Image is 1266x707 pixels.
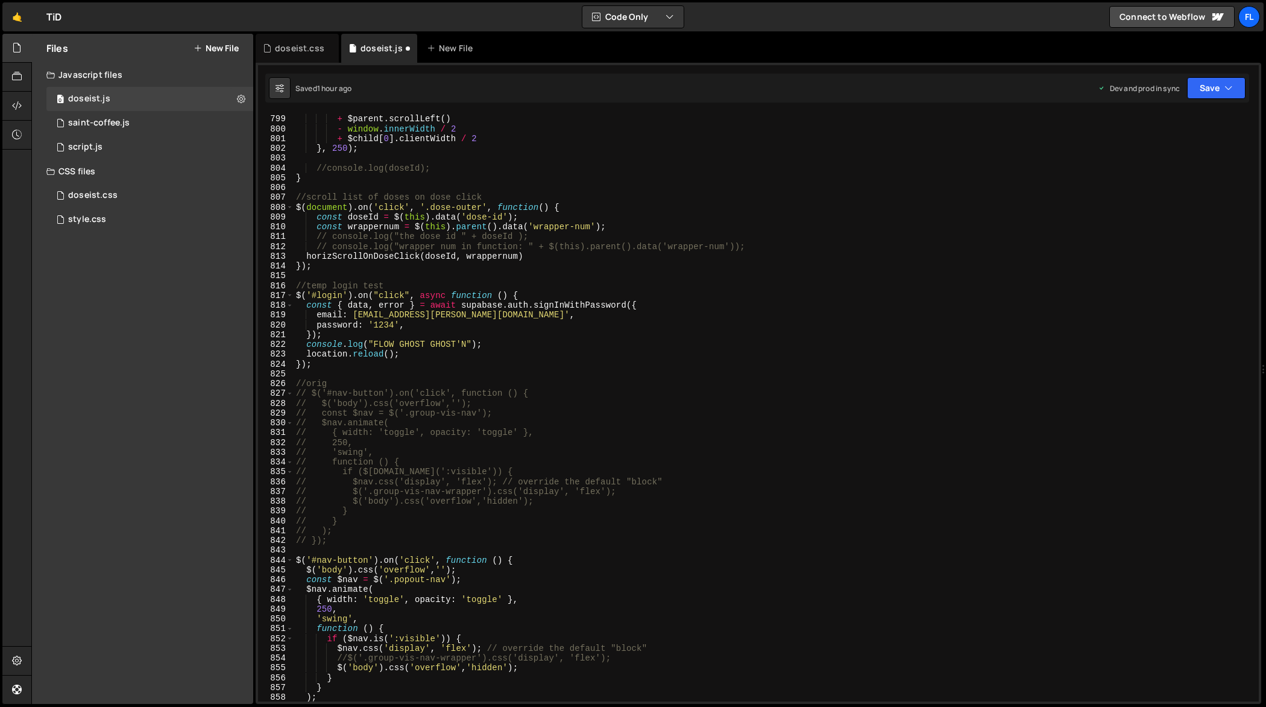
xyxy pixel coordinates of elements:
div: 808 [258,203,294,212]
div: 822 [258,340,294,349]
div: 841 [258,526,294,536]
div: 823 [258,349,294,359]
div: 848 [258,595,294,604]
div: 826 [258,379,294,388]
span: 0 [57,95,64,105]
div: 840 [258,516,294,526]
div: 836 [258,477,294,487]
div: style.css [68,214,106,225]
div: doseist.css [68,190,118,201]
div: Dev and prod in sync [1098,83,1180,94]
div: 817 [258,291,294,300]
button: New File [194,43,239,53]
div: 803 [258,153,294,163]
div: 855 [258,663,294,673]
a: Connect to Webflow [1109,6,1235,28]
div: 852 [258,634,294,644]
div: 821 [258,330,294,340]
div: 838 [258,496,294,506]
div: 809 [258,212,294,222]
div: 843 [258,545,294,555]
div: 801 [258,134,294,144]
div: doseist.js [361,42,403,54]
div: doseist.css [275,42,324,54]
div: 833 [258,448,294,457]
div: 825 [258,369,294,379]
div: 858 [258,693,294,702]
div: 857 [258,683,294,693]
div: 854 [258,653,294,663]
div: TiD [46,10,61,24]
div: 4604/37981.js [46,87,253,111]
div: 799 [258,114,294,124]
div: 824 [258,360,294,369]
div: 831 [258,428,294,437]
div: 805 [258,173,294,183]
div: 835 [258,467,294,477]
div: 804 [258,163,294,173]
a: 🤙 [2,2,32,31]
div: 800 [258,124,294,134]
div: 815 [258,271,294,281]
div: 850 [258,614,294,624]
div: 837 [258,487,294,496]
div: 847 [258,585,294,594]
div: 812 [258,242,294,252]
div: New File [427,42,477,54]
div: 846 [258,575,294,585]
div: 816 [258,281,294,291]
div: CSS files [32,159,253,183]
div: 834 [258,457,294,467]
div: 802 [258,144,294,153]
button: Save [1187,77,1246,99]
div: 853 [258,644,294,653]
div: 842 [258,536,294,545]
h2: Files [46,42,68,55]
div: Javascript files [32,63,253,87]
div: 839 [258,506,294,516]
div: 807 [258,192,294,202]
div: 4604/25434.css [46,208,253,232]
div: 818 [258,300,294,310]
div: 813 [258,252,294,261]
div: 1 hour ago [317,83,352,94]
div: doseist.js [68,94,110,104]
div: 851 [258,624,294,633]
div: 845 [258,565,294,575]
div: saint-coffee.js [68,118,130,128]
div: 814 [258,261,294,271]
div: 844 [258,556,294,565]
div: 856 [258,673,294,683]
div: 828 [258,399,294,408]
div: 819 [258,310,294,320]
div: 849 [258,604,294,614]
div: 811 [258,232,294,241]
button: Code Only [582,6,684,28]
div: 4604/27020.js [46,111,253,135]
div: 4604/24567.js [46,135,253,159]
div: 827 [258,388,294,398]
div: 4604/42100.css [46,183,253,208]
a: Fl [1238,6,1260,28]
div: 820 [258,320,294,330]
div: 829 [258,408,294,418]
div: 830 [258,418,294,428]
div: 810 [258,222,294,232]
div: 806 [258,183,294,192]
div: Saved [295,83,351,94]
div: script.js [68,142,102,153]
div: 832 [258,438,294,448]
